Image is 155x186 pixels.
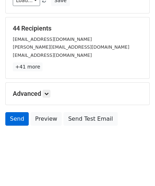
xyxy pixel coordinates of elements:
a: Preview [31,112,62,126]
h5: Advanced [13,90,142,98]
small: [EMAIL_ADDRESS][DOMAIN_NAME] [13,37,92,42]
a: Send [5,112,29,126]
a: Send Test Email [63,112,117,126]
small: [PERSON_NAME][EMAIL_ADDRESS][DOMAIN_NAME] [13,44,129,50]
a: +41 more [13,62,43,71]
small: [EMAIL_ADDRESS][DOMAIN_NAME] [13,53,92,58]
h5: 44 Recipients [13,24,142,32]
iframe: Chat Widget [120,152,155,186]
